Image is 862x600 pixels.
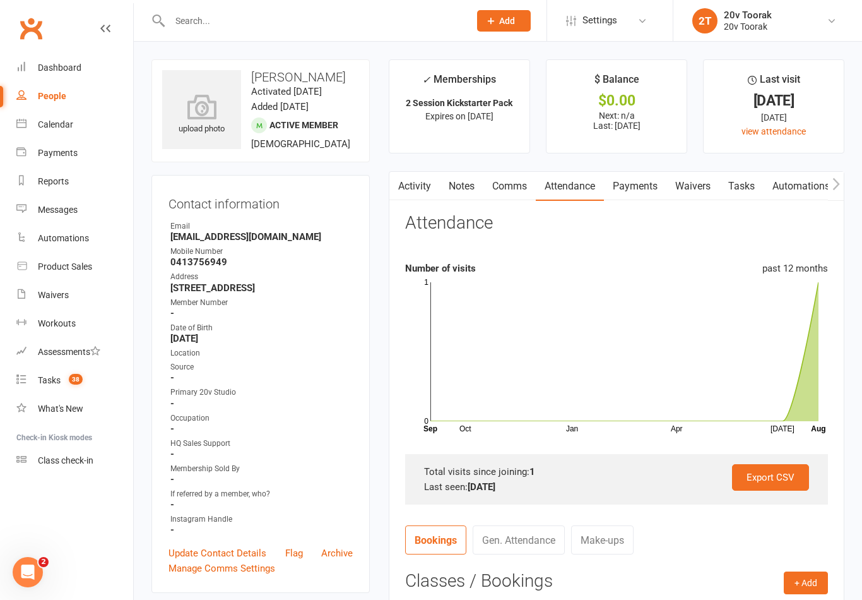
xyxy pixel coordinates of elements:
strong: Number of visits [405,263,476,274]
a: Attendance [536,172,604,201]
div: Tasks [38,375,61,385]
a: Automations [16,224,133,253]
span: Add [499,16,515,26]
a: Export CSV [732,464,809,491]
button: Add [477,10,531,32]
a: Flag [285,546,303,561]
h3: Classes / Bookings [405,572,828,591]
a: Gen. Attendance [473,525,565,555]
div: [DATE] [715,111,832,124]
div: Calendar [38,119,73,129]
div: People [38,91,66,101]
a: Tasks [719,172,764,201]
strong: - [170,398,353,409]
h3: Contact information [168,192,353,211]
span: 2 [38,557,49,567]
div: Waivers [38,290,69,300]
i: ✓ [422,74,430,86]
a: Class kiosk mode [16,447,133,475]
div: Reports [38,176,69,186]
strong: 1 [529,466,535,477]
strong: 2 Session Kickstarter Pack [406,98,512,108]
button: + Add [784,572,828,594]
a: Workouts [16,309,133,338]
span: Expires on [DATE] [425,111,493,121]
div: $ Balance [594,71,639,94]
span: 38 [69,374,83,385]
div: Automations [38,233,89,243]
a: Assessments [16,338,133,366]
div: 20v Toorak [724,21,772,32]
a: Dashboard [16,54,133,82]
a: Automations [764,172,839,201]
a: Make-ups [571,525,634,555]
div: 2T [692,8,717,33]
a: What's New [16,395,133,423]
strong: - [170,423,353,435]
a: Comms [483,172,536,201]
h3: Attendance [405,213,493,233]
div: Instagram Handle [170,513,353,525]
time: Activated [DATE] [251,86,322,97]
strong: - [170,372,353,383]
a: Messages [16,196,133,224]
a: Activity [389,172,440,201]
time: Added [DATE] [251,101,309,112]
p: Next: n/a Last: [DATE] [558,111,675,131]
a: Reports [16,167,133,196]
strong: [DATE] [170,333,353,344]
div: Total visits since joining: [424,464,809,479]
div: [DATE] [715,94,832,107]
div: Date of Birth [170,322,353,334]
div: Messages [38,205,78,215]
a: Payments [604,172,666,201]
div: Location [170,347,353,359]
div: Source [170,361,353,373]
strong: [STREET_ADDRESS] [170,282,353,294]
span: [DEMOGRAPHIC_DATA] [251,138,350,150]
span: Settings [582,6,617,35]
a: Update Contact Details [168,546,266,561]
strong: - [170,474,353,485]
strong: [EMAIL_ADDRESS][DOMAIN_NAME] [170,231,353,243]
div: Class check-in [38,455,93,465]
a: Clubworx [15,13,47,44]
a: Product Sales [16,253,133,281]
div: What's New [38,404,83,414]
strong: - [170,448,353,460]
a: Bookings [405,525,466,555]
div: HQ Sales Support [170,438,353,450]
div: past 12 months [762,261,828,276]
strong: - [170,308,353,319]
a: Tasks 38 [16,366,133,395]
strong: 0413756949 [170,256,353,268]
h3: [PERSON_NAME] [162,70,359,84]
div: If referred by a member, who? [170,488,353,500]
div: Primary 20v Studio [170,387,353,399]
a: Notes [440,172,483,201]
div: Product Sales [38,261,92,272]
div: Occupation [170,412,353,424]
a: Manage Comms Settings [168,561,275,576]
a: view attendance [741,126,806,136]
input: Search... [166,12,461,30]
div: Dashboard [38,63,81,73]
div: Payments [38,148,78,158]
strong: - [170,499,353,510]
iframe: Intercom live chat [13,557,43,587]
div: Email [170,220,353,232]
a: Archive [321,546,353,561]
div: 20v Toorak [724,9,772,21]
a: Payments [16,139,133,167]
div: upload photo [162,94,241,136]
div: Last visit [748,71,800,94]
div: Workouts [38,318,76,328]
strong: [DATE] [468,481,495,493]
div: Memberships [422,71,496,95]
div: Last seen: [424,479,809,495]
a: Waivers [666,172,719,201]
div: $0.00 [558,94,675,107]
span: Active member [269,120,338,130]
div: Assessments [38,347,100,357]
div: Member Number [170,297,353,309]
